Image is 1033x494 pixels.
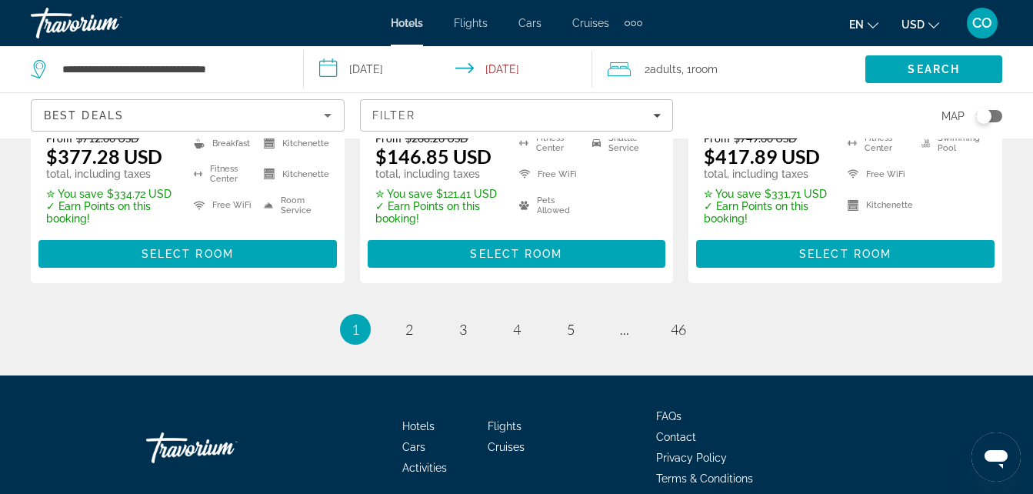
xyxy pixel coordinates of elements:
li: Free WiFi [840,162,913,185]
span: 2 [405,321,413,338]
a: Cars [402,441,425,453]
a: Travorium [31,3,185,43]
span: 5 [567,321,575,338]
a: Terms & Conditions [656,472,753,485]
p: ✓ Earn Points on this booking! [46,200,175,225]
li: Free WiFi [186,194,255,217]
li: Kitchenette [840,194,913,217]
button: Filters [360,99,674,132]
span: ... [620,321,629,338]
li: Breakfast [186,132,255,155]
span: Select Room [799,248,891,260]
span: 4 [513,321,521,338]
p: $121.41 USD [375,188,501,200]
li: Fitness Center [840,132,913,155]
span: Filter [372,109,416,122]
mat-select: Sort by [44,106,332,125]
a: Hotels [402,420,435,432]
li: Fitness Center [512,132,585,155]
a: FAQs [656,410,681,422]
li: Free WiFi [512,162,585,185]
button: User Menu [962,7,1002,39]
li: Kitchenette [256,132,329,155]
button: Search [865,55,1002,83]
p: total, including taxes [704,168,828,180]
a: Select Room [696,243,995,260]
span: USD [901,18,925,31]
a: Flights [488,420,521,432]
span: ✮ You save [46,188,103,200]
li: Room Service [256,194,329,217]
button: Select Room [38,240,337,268]
button: Toggle map [965,109,1002,123]
a: Contact [656,431,696,443]
button: Travelers: 2 adults, 0 children [592,46,865,92]
p: $334.72 USD [46,188,175,200]
li: Swimming Pool [914,132,987,155]
a: Select Room [368,243,666,260]
span: ✮ You save [704,188,761,200]
p: total, including taxes [46,168,175,180]
span: Room [691,63,718,75]
p: total, including taxes [375,168,501,180]
a: Select Room [38,243,337,260]
button: Select check in and out date [304,46,592,92]
span: Adults [650,63,681,75]
li: Kitchenette [256,162,329,185]
span: , 1 [681,58,718,80]
span: Map [941,105,965,127]
span: Select Room [470,248,562,260]
a: Hotels [391,17,423,29]
span: en [849,18,864,31]
p: $331.71 USD [704,188,828,200]
button: Select Room [368,240,666,268]
input: Search hotel destination [61,58,280,81]
a: Go Home [146,425,300,471]
nav: Pagination [31,314,1002,345]
a: Cruises [572,17,609,29]
a: Privacy Policy [656,452,727,464]
span: Best Deals [44,109,124,122]
button: Change currency [901,13,939,35]
li: Fitness Center [186,162,255,185]
ins: $417.89 USD [704,145,820,168]
ins: $377.28 USD [46,145,162,168]
span: CO [972,15,992,31]
ins: $146.85 USD [375,145,492,168]
a: Flights [454,17,488,29]
span: 1 [352,321,359,338]
p: ✓ Earn Points on this booking! [375,200,501,225]
p: ✓ Earn Points on this booking! [704,200,828,225]
li: Pets Allowed [512,194,585,217]
a: Cars [518,17,541,29]
a: Activities [402,462,447,474]
span: ✮ You save [375,188,432,200]
span: 3 [459,321,467,338]
iframe: Botón para iniciar la ventana de mensajería [971,432,1021,482]
button: Change language [849,13,878,35]
span: Select Room [142,248,234,260]
span: Search [908,63,960,75]
a: Cruises [488,441,525,453]
button: Select Room [696,240,995,268]
li: Shuttle Service [585,132,658,155]
span: 46 [671,321,686,338]
span: 2 [645,58,681,80]
button: Extra navigation items [625,11,642,35]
